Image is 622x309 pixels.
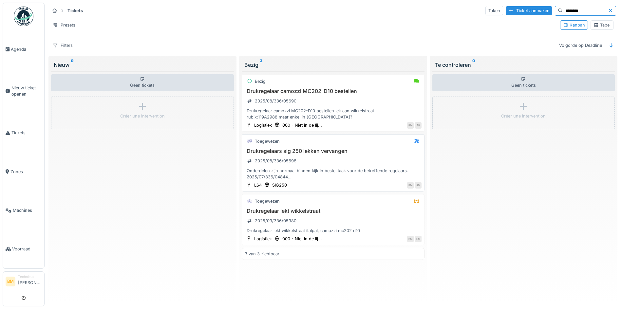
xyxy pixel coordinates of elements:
[563,22,585,28] div: Kanban
[245,227,422,234] div: Drukregelaar lekt wikkelstraat italpal, camozzi mc202 d10
[407,182,414,189] div: BM
[11,85,42,97] span: Nieuw ticket openen
[51,74,234,91] div: Geen tickets
[245,208,422,214] h3: Drukregelaar lekt wikkelstraat
[10,169,42,175] span: Zones
[65,8,85,14] strong: Tickets
[272,182,287,188] div: SIG250
[12,246,42,252] span: Voorraad
[245,88,422,94] h3: Drukregelaar camozzi MC202-D10 bestellen
[282,236,322,242] div: 000 - Niet in de lij...
[6,277,15,286] li: BM
[415,236,422,242] div: LM
[244,61,422,69] div: Bezig
[282,122,322,128] div: 000 - Niet in de lij...
[255,158,296,164] div: 2025/08/336/05698
[255,218,296,224] div: 2025/09/336/05980
[3,68,44,114] a: Nieuw ticket openen
[407,236,414,242] div: BM
[501,113,546,119] div: Créer une intervention
[18,274,42,288] li: [PERSON_NAME]
[407,122,414,129] div: BM
[254,236,272,242] div: Logistiek
[245,251,279,257] div: 3 van 3 zichtbaar
[254,122,272,128] div: Logistiek
[255,78,266,84] div: Bezig
[50,41,76,50] div: Filters
[245,148,422,154] h3: Drukregelaars sig 250 lekken vervangen
[556,41,605,50] div: Volgorde op Deadline
[260,61,262,69] sup: 3
[254,182,262,188] div: L64
[14,7,33,26] img: Badge_color-CXgf-gQk.svg
[71,61,74,69] sup: 0
[3,114,44,152] a: Tickets
[472,61,475,69] sup: 0
[245,168,422,180] div: Onderdelen zijn normaal binnen kijk in bestel taak voor de betreffende regelaars. 2025/07/336/048...
[54,61,231,69] div: Nieuw
[432,74,615,91] div: Geen tickets
[594,22,611,28] div: Tabel
[11,46,42,52] span: Agenda
[255,98,296,104] div: 2025/08/336/05690
[415,182,422,189] div: JD
[506,6,552,15] div: Ticket aanmaken
[18,274,42,279] div: Technicus
[3,191,44,230] a: Machines
[255,138,280,144] div: Toegewezen
[13,207,42,213] span: Machines
[435,61,613,69] div: Te controleren
[415,122,422,129] div: SB
[6,274,42,290] a: BM Technicus[PERSON_NAME]
[245,108,422,120] div: Drukregelaar camozzi MC202-D10 bestellen lek aan wikkelstraat rubix:119A2988 maar enkel in [GEOGR...
[3,30,44,68] a: Agenda
[120,113,165,119] div: Créer une intervention
[485,6,503,15] div: Taken
[3,152,44,191] a: Zones
[11,130,42,136] span: Tickets
[50,20,78,30] div: Presets
[255,198,280,204] div: Toegewezen
[3,230,44,268] a: Voorraad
